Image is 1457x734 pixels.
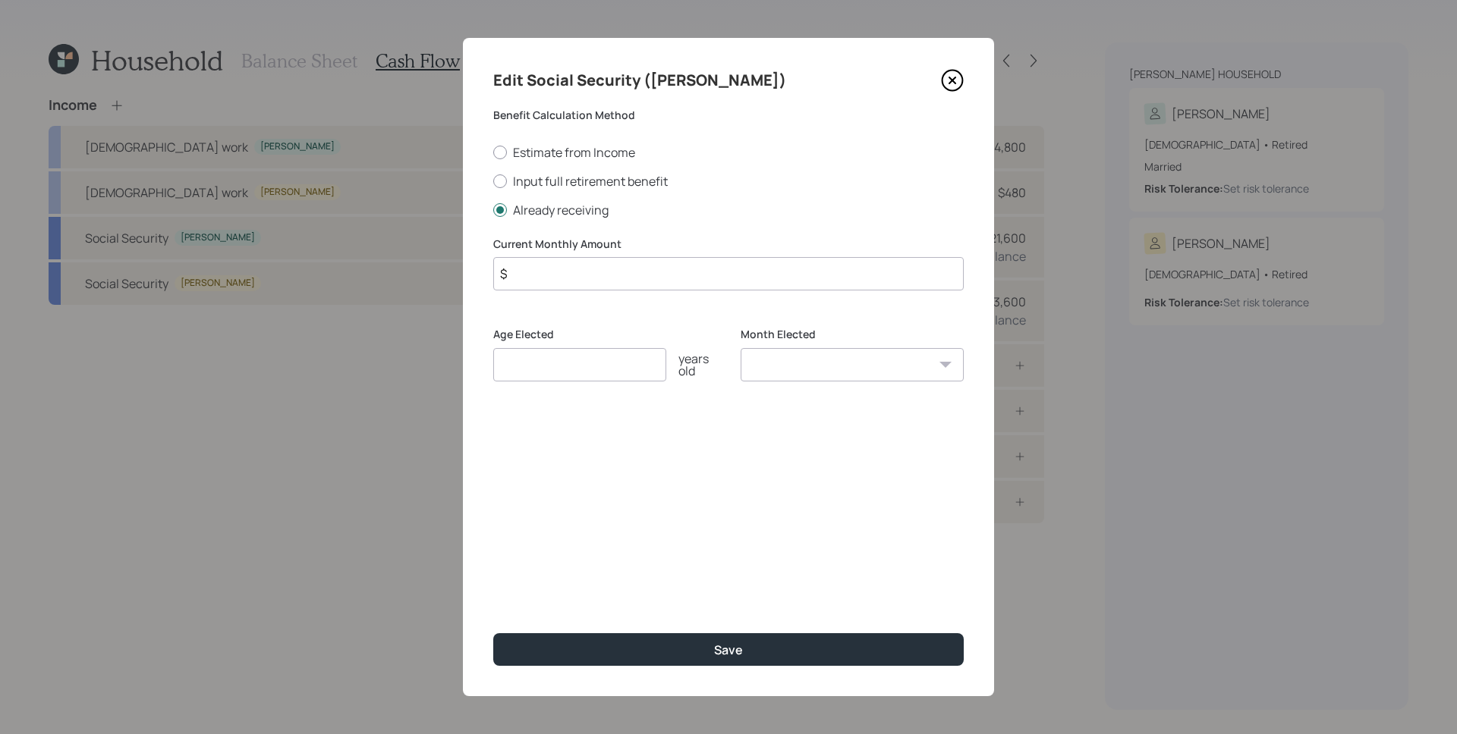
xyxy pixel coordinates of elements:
[493,237,964,252] label: Current Monthly Amount
[493,108,964,123] label: Benefit Calculation Method
[714,641,743,658] div: Save
[741,327,964,342] label: Month Elected
[493,173,964,190] label: Input full retirement benefit
[493,327,716,342] label: Age Elected
[493,202,964,218] label: Already receiving
[666,353,716,377] div: years old
[493,68,786,93] h4: Edit Social Security ([PERSON_NAME])
[493,144,964,161] label: Estimate from Income
[493,633,964,666] button: Save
